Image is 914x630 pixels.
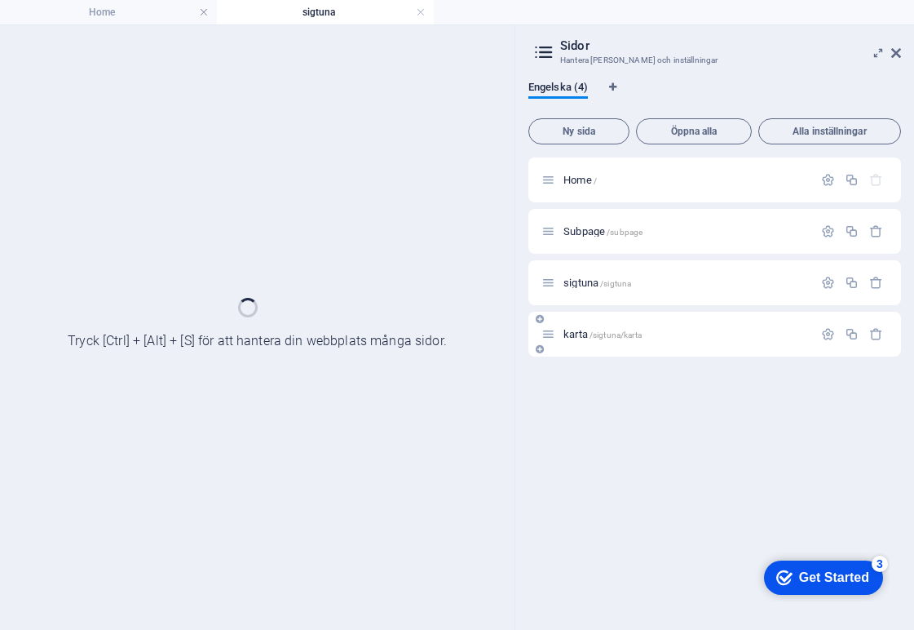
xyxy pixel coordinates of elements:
span: Klicka för att öppna sida [563,225,642,237]
span: Öppna alla [643,126,744,136]
button: Öppna alla [636,118,752,144]
div: Get Started 3 items remaining, 40% complete [13,8,132,42]
div: Inställningar [821,276,835,290]
div: sigtuna/sigtuna [559,277,813,288]
div: Inställningar [821,224,835,238]
span: /sigtuna [600,279,631,288]
div: Get Started [48,18,118,33]
div: Inställningar [821,173,835,187]
div: Duplicera [845,276,859,290]
div: karta/sigtuna/karta [559,329,813,339]
span: /sigtuna/karta [589,331,642,339]
div: 3 [121,3,137,20]
span: /subpage [607,228,642,237]
div: Inställningar [821,327,835,341]
div: Radera [869,327,883,341]
button: Alla inställningar [758,118,901,144]
div: Duplicera [845,173,859,187]
div: Radera [869,224,883,238]
div: Duplicera [845,224,859,238]
span: Klicka för att öppna sida [563,174,597,186]
span: Alla inställningar [766,126,894,136]
h3: Hantera [PERSON_NAME] och inställningar [560,53,868,68]
div: Home/ [559,175,813,185]
div: Subpage/subpage [559,226,813,237]
span: Klicka för att öppna sida [563,328,642,340]
div: Duplicera [845,327,859,341]
span: Klicka för att öppna sida [563,277,631,289]
span: Ny sida [536,126,622,136]
h2: Sidor [560,38,901,53]
button: Ny sida [528,118,629,144]
div: Språkflikar [528,81,901,112]
div: Startsidan kan inte raderas [869,173,883,187]
span: Engelska (4) [528,78,588,100]
span: / [594,176,597,185]
div: Radera [869,276,883,290]
h4: sigtuna [217,3,434,21]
